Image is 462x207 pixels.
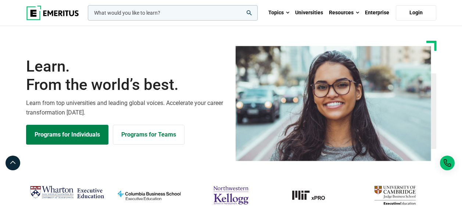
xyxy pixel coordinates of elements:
p: Learn from top universities and leading global voices. Accelerate your career transformation [DATE]. [26,98,227,117]
img: Wharton Executive Education [30,183,104,201]
input: woocommerce-product-search-field-0 [88,5,258,21]
a: Explore for Business [113,125,185,145]
a: Explore Programs [26,125,108,145]
h1: Learn. [26,57,227,94]
span: From the world’s best. [26,76,227,94]
img: Learn from the world's best [236,46,431,161]
a: Login [396,5,436,21]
